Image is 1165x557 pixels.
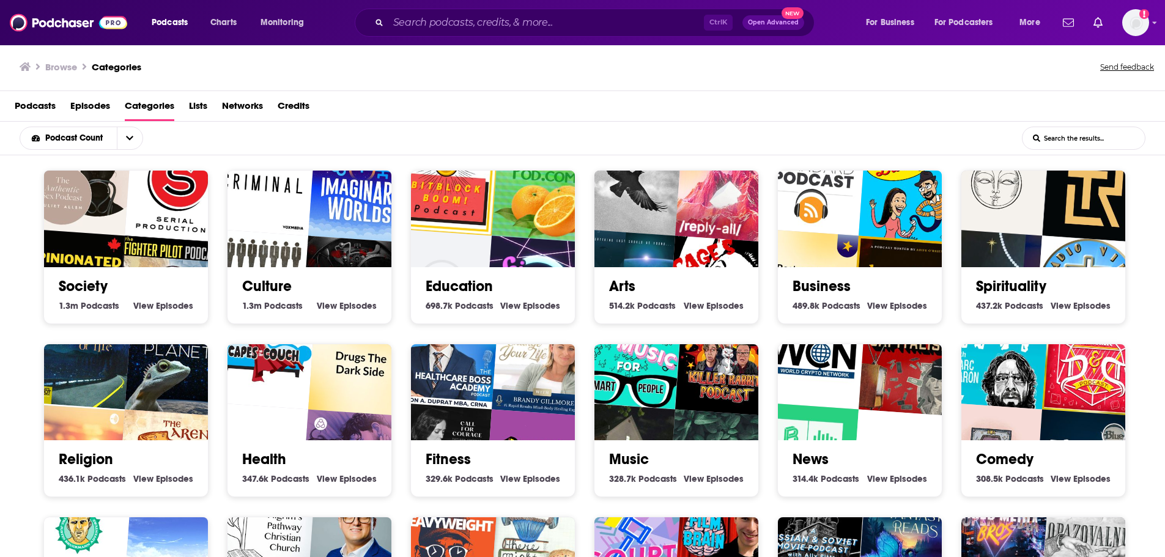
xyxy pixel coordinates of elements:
span: Logged in as headlandconsultancy [1122,9,1149,36]
a: View Arts Episodes [684,300,744,311]
span: Episodes [156,473,193,484]
span: Categories [125,96,174,121]
a: Show notifications dropdown [1058,12,1079,33]
span: Podcasts [271,473,309,484]
a: Show notifications dropdown [1089,12,1108,33]
img: The Bitcoin Standard Podcast [761,131,866,236]
span: 314.4k [793,473,818,484]
span: Podcasts [638,473,677,484]
img: Learn Chinese & Culture @ iMandarinPod.com [492,138,597,243]
a: View Religion Episodes [133,473,193,484]
a: Society [59,277,108,295]
span: Podcast Count [45,134,107,142]
span: Episodes [339,300,377,311]
a: 329.6k Fitness Podcasts [426,473,494,484]
span: View [500,473,520,484]
a: View Health Episodes [317,473,377,484]
a: Business [793,277,851,295]
span: View [317,300,337,311]
a: View Business Episodes [867,300,927,311]
span: Charts [210,14,237,31]
div: Search podcasts, credits, & more... [366,9,826,37]
img: Heal Yourself. Change Your Life™ [492,311,597,416]
span: Podcasts [455,473,494,484]
span: Podcasts [821,473,859,484]
button: Show profile menu [1122,9,1149,36]
span: 489.8k [793,300,819,311]
a: View Education Episodes [500,300,560,311]
span: Podcasts [264,300,303,311]
span: Episodes [706,473,744,484]
span: 328.7k [609,473,636,484]
span: Podcasts [822,300,860,311]
span: 437.2k [976,300,1002,311]
div: WTF with Marc Maron Podcast [944,304,1049,409]
a: 698.7k Education Podcasts [426,300,494,311]
a: View Culture Episodes [317,300,377,311]
img: Serial [125,138,230,243]
span: View [867,473,887,484]
img: One Third of Life [27,304,132,409]
span: Podcasts [15,96,56,121]
img: Not Another D&D Podcast [1042,311,1147,416]
span: 308.5k [976,473,1003,484]
span: Ctrl K [704,15,733,31]
div: The Reluctant Thought Leader Podcast [1042,138,1147,243]
span: Podcasts [455,300,494,311]
a: Education [426,277,493,295]
a: Networks [222,96,263,121]
img: The Ghosts of Harrenhal: A Song of Ice and Fire Podcast (ASOIAF) [577,131,682,236]
div: Criminal [210,131,316,236]
span: 698.7k [426,300,453,311]
span: View [133,473,153,484]
a: 489.8k Business Podcasts [793,300,860,311]
a: View Society Episodes [133,300,193,311]
div: Esencias de ALQVIMIA [944,131,1049,236]
div: Sentient Planet [125,311,230,416]
a: Lists [189,96,207,121]
img: Killer Rabbit Podcast [675,311,780,416]
span: View [684,300,704,311]
img: The World Crypto Network Podcast [761,304,866,409]
span: View [500,300,520,311]
span: Podcasts [81,300,119,311]
h2: Choose List sort [20,127,162,150]
span: Episodes [523,473,560,484]
button: open menu [252,13,320,32]
h1: Categories [92,61,141,73]
input: Search podcasts, credits, & more... [388,13,704,32]
span: View [867,300,887,311]
a: Music [609,450,649,468]
span: Podcasts [1005,300,1043,311]
img: Better Call Daddy [859,138,964,243]
button: open menu [117,127,142,149]
button: open menu [926,13,1011,32]
a: View Music Episodes [684,473,744,484]
div: Capes On the Couch - Where Comics Get Counseling [210,304,316,409]
button: open menu [857,13,930,32]
img: Movies vs. Capitalism [859,311,964,416]
img: Drugs: The Dark Side [308,311,413,416]
a: Fitness [426,450,471,468]
span: View [317,473,337,484]
span: 347.6k [242,473,268,484]
img: Healthcare Boss Academy Podcast [394,304,499,409]
a: 314.4k News Podcasts [793,473,859,484]
a: 328.7k Music Podcasts [609,473,677,484]
span: 1.3m [59,300,78,311]
img: The BitBlockBoom Bitcoin Podcast [394,131,499,236]
a: Religion [59,450,113,468]
span: View [1051,473,1071,484]
a: Episodes [70,96,110,121]
span: Monitoring [261,14,304,31]
span: View [133,300,153,311]
div: Authentic Sex with Juliet Allen [27,131,132,236]
div: Pop Music For Smart People [577,304,682,409]
a: News [793,450,829,468]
